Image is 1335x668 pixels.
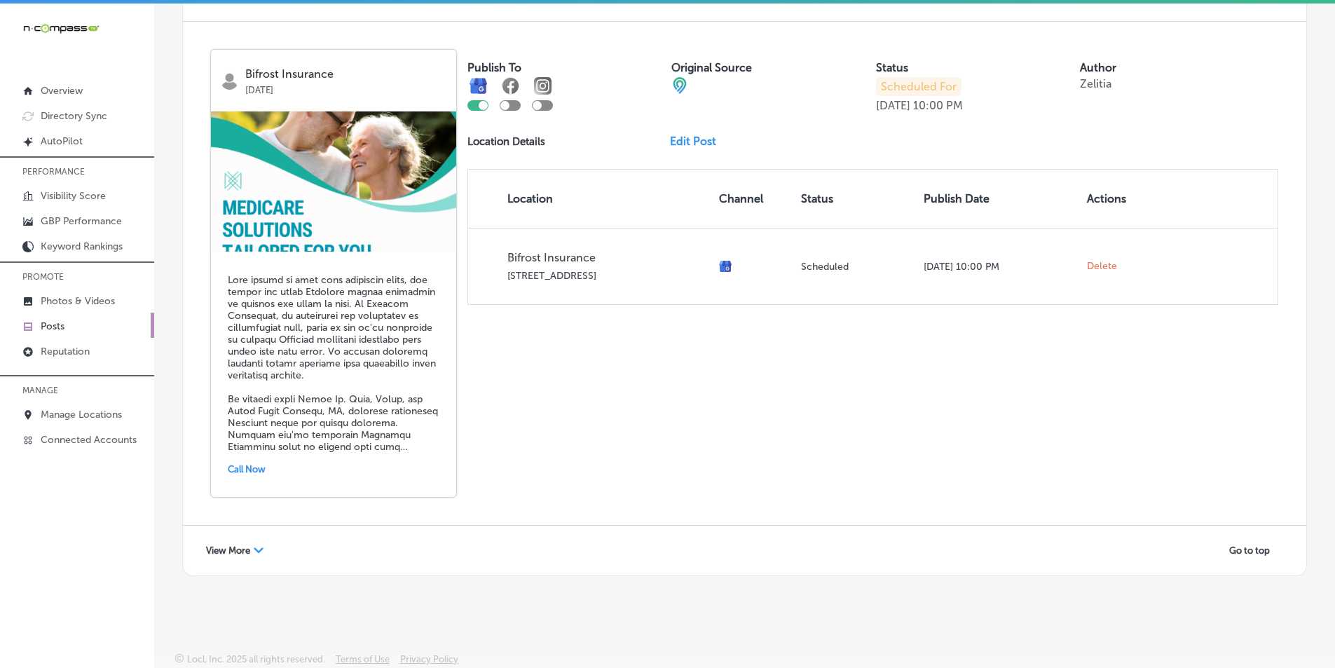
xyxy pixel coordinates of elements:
p: Reputation [41,346,90,357]
p: GBP Performance [41,215,122,227]
th: Actions [1081,170,1146,228]
p: Photos & Videos [41,295,115,307]
p: [DATE] [245,81,446,95]
label: Publish To [467,61,521,74]
span: Delete [1087,260,1117,273]
label: Status [876,61,908,74]
span: Go to top [1229,545,1270,556]
img: cba84b02adce74ede1fb4a8549a95eca.png [671,77,688,94]
p: Location Details [467,135,545,148]
img: 78c16291-9c98-4513-a7cd-678ba4a6bb64image.png [211,111,456,252]
th: Channel [713,170,795,228]
p: Bifrost Insurance [507,251,708,264]
label: Original Source [671,61,752,74]
p: Locl, Inc. 2025 all rights reserved. [187,654,325,664]
p: Visibility Score [41,190,106,202]
p: Bifrost Insurance [245,68,446,81]
p: Overview [41,85,83,97]
p: Scheduled For [876,77,961,96]
th: Location [468,170,713,228]
p: [DATE] 10:00 PM [924,261,1076,273]
p: Posts [41,320,64,332]
p: Zelitia [1080,77,1111,90]
span: View More [206,545,250,556]
label: Author [1080,61,1116,74]
h5: Lore ipsumd si amet cons adipiscin elits, doe tempor inc utlab Etdolore magnaa enimadmin ve quisn... [228,274,439,453]
img: logo [221,72,238,90]
a: Edit Post [670,135,727,148]
p: Scheduled [801,261,912,273]
img: 660ab0bf-5cc7-4cb8-ba1c-48b5ae0f18e60NCTV_CLogo_TV_Black_-500x88.png [22,22,100,35]
p: [DATE] [876,99,910,112]
p: [STREET_ADDRESS] [507,270,708,282]
p: AutoPilot [41,135,83,147]
p: Manage Locations [41,409,122,421]
p: 10:00 PM [913,99,963,112]
p: Directory Sync [41,110,107,122]
th: Status [795,170,918,228]
p: Connected Accounts [41,434,137,446]
p: Keyword Rankings [41,240,123,252]
th: Publish Date [918,170,1081,228]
